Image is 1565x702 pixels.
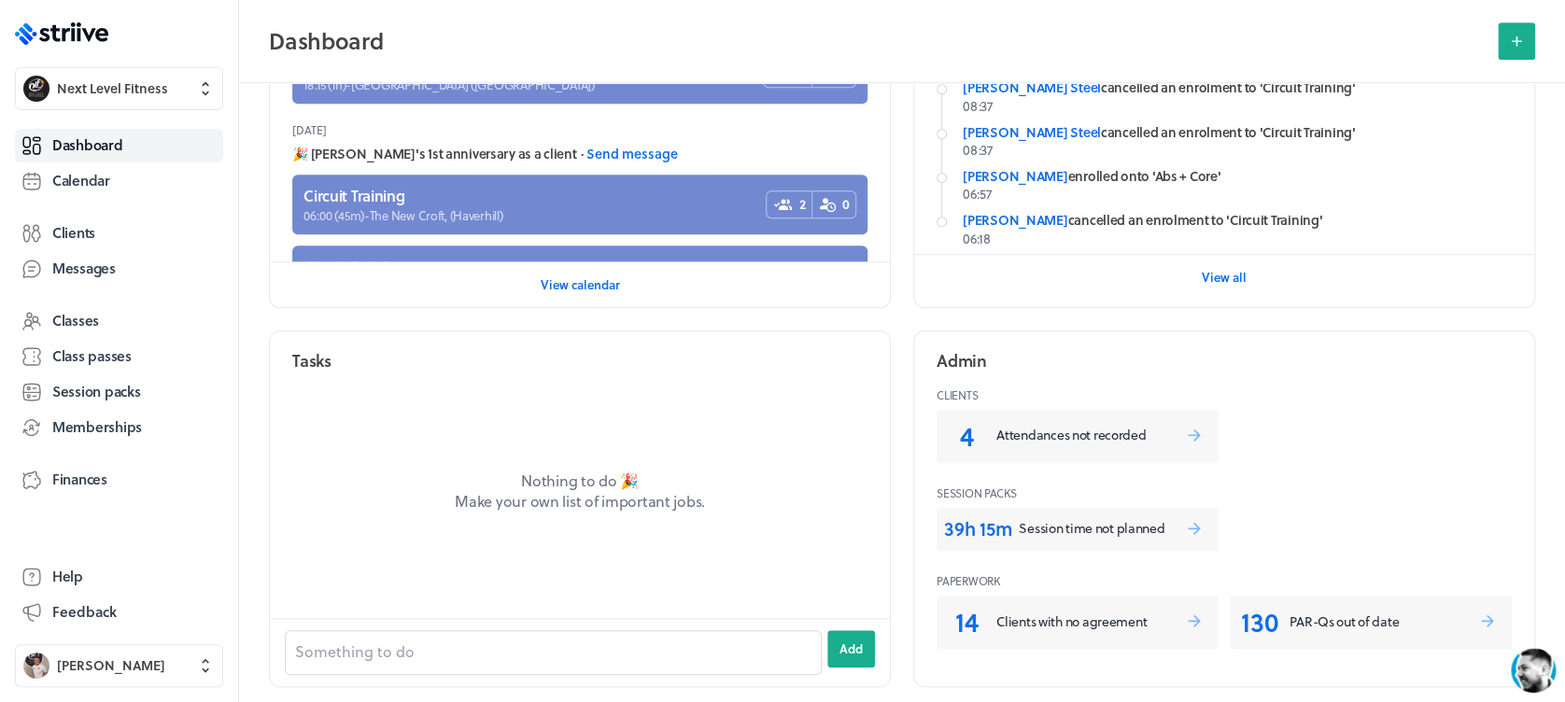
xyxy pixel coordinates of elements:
button: Feedback [15,596,223,629]
span: [PERSON_NAME] [57,656,165,675]
a: Clients [15,217,223,250]
span: Finances [52,470,107,489]
span: Help [52,567,83,586]
p: 06:57 [963,185,1512,204]
a: Class passes [15,340,223,373]
a: Help [15,560,223,594]
a: Calendar [15,164,223,198]
a: 4Attendances not recorded [937,410,1219,463]
span: Feedback [52,602,117,622]
header: Session Packs [937,478,1512,508]
button: Send message [586,145,678,163]
span: Next Level Fitness [57,79,168,98]
span: Classes [52,311,99,330]
span: View all [1202,269,1247,286]
div: cancelled an enrolment to 'Circuit Training' [963,211,1512,230]
span: Clients [52,223,95,243]
tspan: GIF [297,579,312,588]
a: 39h 15mSession time not planned [937,508,1219,551]
div: 🎉 [PERSON_NAME]'s 1st anniversary as a client [292,145,867,163]
p: Attendances not recorded [996,426,1185,444]
p: 08:37 [963,141,1512,160]
span: Messages [52,259,116,278]
header: Clients [937,380,1512,410]
a: 130PAR-Qs out of date [1230,596,1512,649]
button: View all [1202,259,1247,296]
a: [PERSON_NAME] [963,166,1067,186]
a: Memberships [15,411,223,444]
h2: Tasks [292,349,331,372]
p: Nothing to do 🎉 Make your own list of important jobs. [430,470,729,512]
p: Session time not planned [1019,519,1185,538]
p: PAR-Qs out of date [1290,612,1478,631]
p: 08:37 [963,97,1512,116]
div: [PERSON_NAME] [104,11,267,32]
a: [PERSON_NAME] Steel [963,77,1101,97]
span: Calendar [52,171,110,190]
span: 2 [799,195,806,214]
span: Session packs [52,382,140,401]
a: Messages [15,252,223,286]
a: [PERSON_NAME] Steel [963,122,1101,142]
p: 4 [944,417,989,454]
p: 39h 15m [944,515,1011,541]
header: Paperwork [937,566,1512,596]
a: Dashboard [15,129,223,162]
button: Next Level FitnessNext Level Fitness [15,67,223,110]
input: Something to do [285,630,822,675]
a: Session packs [15,375,223,409]
span: Class passes [52,346,132,366]
a: [PERSON_NAME] [963,210,1067,230]
div: enrolled onto 'Abs + Core' [963,167,1512,186]
button: View calendar [541,266,620,303]
span: · [580,145,583,163]
div: cancelled an enrolment to 'Circuit Training' [963,123,1512,142]
div: cancelled an enrolment to 'Circuit Training' [963,78,1512,97]
g: /> [291,575,317,591]
p: Clients with no agreement [996,612,1185,631]
span: 0 [841,195,849,214]
p: 14 [944,603,989,639]
span: Dashboard [52,135,122,155]
img: Ben Robinson [23,653,49,679]
button: Add [827,630,875,667]
a: 14Clients with no agreement [937,596,1219,649]
img: Next Level Fitness [23,76,49,102]
header: [DATE] [292,115,867,145]
h2: Dashboard [269,22,1487,60]
div: Typically replies in a few minutes [104,35,267,47]
span: View calendar [541,276,620,293]
a: Finances [15,463,223,497]
span: Memberships [52,417,142,437]
button: Ben Robinson[PERSON_NAME] [15,644,223,687]
span: Add [839,640,863,657]
p: 130 [1237,603,1282,639]
img: US [56,13,90,47]
p: 06:18 [963,230,1512,248]
a: Classes [15,304,223,338]
div: US[PERSON_NAME]Typically replies in a few minutes [56,11,350,49]
h2: Admin [937,349,987,372]
button: />GIF [284,558,324,611]
iframe: gist-messenger-bubble-iframe [1511,648,1556,693]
